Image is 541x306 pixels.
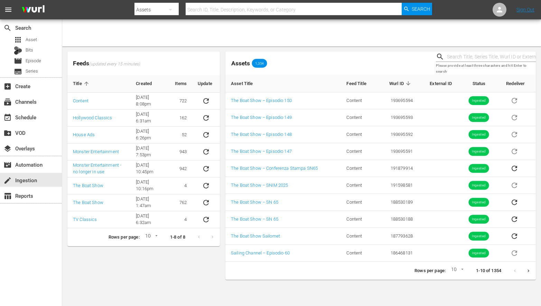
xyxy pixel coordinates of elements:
a: The Boat Show [73,183,103,188]
td: 722 [169,93,192,110]
td: Content [341,109,377,126]
a: The Boat Show – Episodio 147 [231,149,292,154]
span: Asset is in future lineups. Remove all episodes that contain this asset before redelivering [506,148,523,154]
td: [DATE] 10:16pm [130,177,169,194]
th: Redeliver [501,75,536,92]
a: Monster Entertainment [73,149,119,154]
span: Channels [3,98,12,106]
span: VOD [3,129,12,137]
td: 191879914 [377,160,418,177]
span: (updated every 15 minutes) [89,62,140,67]
a: TV Classics [73,217,97,222]
span: Search [3,24,12,32]
td: Content [341,160,377,177]
span: Assets [231,60,250,67]
span: Overlays [3,145,12,153]
span: Ingested [469,200,489,205]
span: Asset is in future lineups. Remove all episodes that contain this asset before redelivering [506,182,523,187]
th: Feed Title [341,75,377,92]
a: The Boat Show – Episodio 149 [231,115,292,120]
a: The Boat Show – Episodio 150 [231,98,292,103]
span: Bits [26,47,33,54]
a: The Boat Show [73,200,103,205]
td: 162 [169,110,192,127]
span: Episode [26,57,41,64]
a: Sailing Channel – Episodio 60 [231,250,290,256]
td: [DATE] 6:31am [130,110,169,127]
a: The Boat Show – Episodio 148 [231,132,292,137]
td: 193695594 [377,92,418,109]
table: sticky table [67,75,220,228]
table: sticky table [225,75,536,262]
img: ans4CAIJ8jUAAAAAAAAAAAAAAAAAAAAAAAAgQb4GAAAAAAAAAAAAAAAAAAAAAAAAJMjXAAAAAAAAAAAAAAAAAAAAAAAAgAT5G... [17,2,50,18]
th: External ID [418,75,457,92]
span: Asset Title [231,80,262,86]
a: House Ads [73,132,95,137]
span: Create [3,82,12,91]
input: Search Title, Series Title, Wurl ID or External ID [447,52,536,62]
span: Ingested [469,183,489,188]
td: 188530189 [377,194,418,211]
div: 10 [448,266,465,276]
p: Rows per page: [109,234,140,241]
span: Episode [14,57,22,65]
td: 187793628 [377,228,418,245]
td: 186468131 [377,245,418,262]
td: 193695591 [377,143,418,160]
td: Content [341,211,377,228]
td: 193695593 [377,109,418,126]
span: Ingested [469,251,489,256]
span: Search [412,3,430,15]
span: Asset is in future lineups. Remove all episodes that contain this asset before redelivering [506,114,523,120]
p: Please provide at least three characters and hit Enter to search [436,63,536,74]
p: Rows per page: [414,268,446,274]
td: Content [341,194,377,211]
a: Monster Entertainment - no longer in use [73,163,121,174]
button: Next page [522,264,535,278]
span: Asset is in future lineups. Remove all episodes that contain this asset before redelivering [506,250,523,255]
th: Update [192,75,220,93]
a: The Boat Show – SN 65 [231,200,278,205]
td: 4 [169,211,192,228]
th: Status [457,75,501,92]
td: [DATE] 8:08pm [130,93,169,110]
a: The Boat Show – SN 65 [231,216,278,222]
a: The Boat Show – SNIM 2025 [231,183,288,188]
td: Content [341,92,377,109]
span: menu [4,6,12,14]
span: Wurl ID [389,80,413,86]
td: 4 [169,177,192,194]
td: 942 [169,160,192,177]
span: Ingested [469,132,489,137]
p: 1-8 of 8 [170,234,185,241]
td: [DATE] 7:53pm [130,143,169,160]
span: Created [136,81,161,87]
span: Series [14,67,22,76]
a: Content [73,98,88,103]
td: 188530188 [377,211,418,228]
span: Reports [3,192,12,200]
td: Content [341,143,377,160]
td: Content [341,245,377,262]
div: Bits [14,46,22,55]
td: Content [341,228,377,245]
span: Feeds [67,58,220,69]
td: 193695592 [377,126,418,143]
span: Asset [26,36,37,43]
a: Hollywood Classics [73,115,112,120]
span: Schedule [3,113,12,122]
td: [DATE] 10:45pm [130,160,169,177]
span: Asset is in future lineups. Remove all episodes that contain this asset before redelivering [506,131,523,137]
td: Content [341,126,377,143]
td: [DATE] 6:26pm [130,127,169,143]
th: Items [169,75,192,93]
div: 10 [142,232,159,242]
td: Content [341,177,377,194]
span: Automation [3,161,12,169]
span: Ingested [469,217,489,222]
a: The Boat Show – Conferenza Stampa SN65 [231,166,318,171]
span: 1,354 [252,61,267,65]
span: Ingested [469,234,489,239]
span: Asset is in future lineups. Remove all episodes that contain this asset before redelivering [506,98,523,103]
span: Ingested [469,166,489,171]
